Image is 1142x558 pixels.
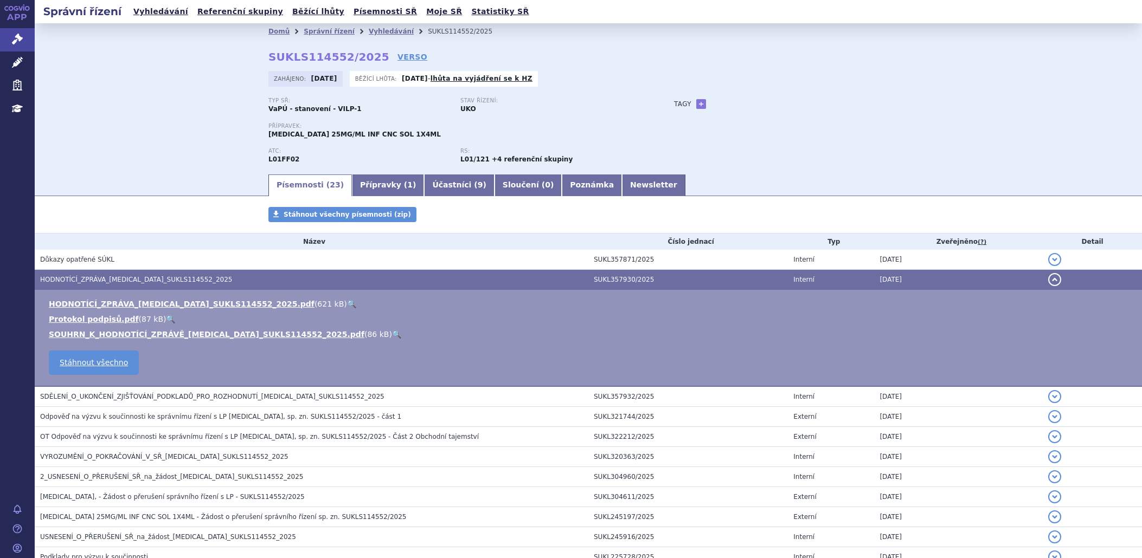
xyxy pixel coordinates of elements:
strong: VaPÚ - stanovení - VILP-1 [268,105,362,113]
td: [DATE] [874,467,1043,487]
button: detail [1048,450,1061,463]
a: 🔍 [166,315,175,323]
span: 9 [478,180,483,189]
strong: pembrolizumab [460,155,490,163]
span: 1 [407,180,413,189]
button: detail [1048,253,1061,266]
span: 86 kB [367,330,389,339]
td: [DATE] [874,507,1043,527]
li: ( ) [49,314,1131,325]
a: Účastníci (9) [424,174,494,196]
span: OT Odpověď na výzvu k součinnosti ke správnímu řízení s LP Keytruda, sp. zn. SUKLS114552/2025 - Č... [40,433,479,440]
td: [DATE] [874,447,1043,467]
a: Referenční skupiny [194,4,286,19]
a: Statistiky SŘ [468,4,532,19]
button: detail [1048,410,1061,423]
span: Externí [793,413,816,420]
td: [DATE] [874,527,1043,547]
li: ( ) [49,329,1131,340]
span: 0 [545,180,550,189]
span: KEYTRUDA, - Žádost o přerušení správního řízení s LP - SUKLS114552/2025 [40,493,305,501]
h3: Tagy [674,98,691,111]
p: RS: [460,148,641,154]
span: 87 kB [142,315,163,323]
a: Písemnosti (23) [268,174,352,196]
span: Odpověď na výzvu k součinnosti ke správnímu řízení s LP Keytruda, sp. zn. SUKLS114552/2025 - část 1 [40,413,401,420]
td: SUKL321744/2025 [588,407,788,427]
span: VYROZUMĚNÍ_O_POKRAČOVÁNÍ_V_SŘ_KEYTRUDA_SUKLS114552_2025 [40,453,288,460]
strong: [DATE] [402,75,428,82]
td: SUKL245916/2025 [588,527,788,547]
span: KEYTRUDA 25MG/ML INF CNC SOL 1X4ML - Žádost o přerušení správního řízení sp. zn. SUKLS114552/2025 [40,513,406,521]
button: detail [1048,273,1061,286]
td: [DATE] [874,427,1043,447]
span: Zahájeno: [274,74,308,83]
a: Správní řízení [304,28,355,35]
button: detail [1048,530,1061,543]
a: Písemnosti SŘ [350,4,420,19]
th: Typ [788,233,874,250]
span: Interní [793,453,814,460]
a: 🔍 [392,330,401,339]
strong: PEMBROLIZUMAB [268,155,299,163]
td: [DATE] [874,407,1043,427]
a: VERSO [397,51,427,62]
span: [MEDICAL_DATA] 25MG/ML INF CNC SOL 1X4ML [268,131,441,138]
span: Interní [793,393,814,400]
p: Stav řízení: [460,98,641,104]
li: SUKLS114552/2025 [428,23,506,40]
li: ( ) [49,299,1131,309]
td: [DATE] [874,250,1043,270]
span: SDĚLENÍ_O_UKONČENÍ_ZJIŠŤOVÁNÍ_PODKLADŮ_PRO_ROZHODNUTÍ_KEYTRUDA_SUKLS114552_2025 [40,393,384,400]
button: detail [1048,510,1061,523]
p: Typ SŘ: [268,98,450,104]
td: [DATE] [874,270,1043,290]
a: HODNOTÍCÍ_ZPRÁVA_[MEDICAL_DATA]_SUKLS114552_2025.pdf [49,300,315,308]
a: Moje SŘ [423,4,465,19]
a: Newsletter [622,174,685,196]
p: Přípravek: [268,123,652,129]
td: [DATE] [874,487,1043,507]
td: SUKL320363/2025 [588,447,788,467]
span: HODNOTÍCÍ_ZPRÁVA_KEYTRUDA_SUKLS114552_2025 [40,276,233,283]
a: Sloučení (0) [495,174,562,196]
td: SUKL304611/2025 [588,487,788,507]
a: Protokol podpisů.pdf [49,315,139,323]
td: SUKL322212/2025 [588,427,788,447]
p: - [402,74,532,83]
a: Stáhnout všechno [49,351,139,375]
strong: +4 referenční skupiny [492,155,573,163]
button: detail [1048,490,1061,503]
th: Název [35,233,588,250]
strong: SUKLS114552/2025 [268,50,389,63]
span: Stáhnout všechny písemnosti (zip) [284,211,411,218]
button: detail [1048,390,1061,403]
td: SUKL357932/2025 [588,386,788,407]
span: Interní [793,276,814,283]
span: Interní [793,256,814,263]
a: Běžící lhůty [289,4,348,19]
th: Číslo jednací [588,233,788,250]
a: Domů [268,28,290,35]
span: Interní [793,533,814,541]
a: SOUHRN_K_HODNOTÍCÍ_ZPRÁVĚ_[MEDICAL_DATA]_SUKLS114552_2025.pdf [49,330,364,339]
th: Zveřejněno [874,233,1043,250]
th: Detail [1043,233,1142,250]
span: Interní [793,473,814,481]
span: Důkazy opatřené SÚKL [40,256,114,263]
td: SUKL357871/2025 [588,250,788,270]
span: Běžící lhůta: [355,74,399,83]
a: Přípravky (1) [352,174,424,196]
a: Vyhledávání [369,28,414,35]
td: SUKL357930/2025 [588,270,788,290]
a: 🔍 [347,300,356,308]
span: 23 [330,180,340,189]
strong: UKO [460,105,476,113]
span: Externí [793,433,816,440]
a: Stáhnout všechny písemnosti (zip) [268,207,416,222]
td: SUKL304960/2025 [588,467,788,487]
a: lhůta na vyjádření se k HZ [431,75,532,82]
a: Vyhledávání [130,4,191,19]
button: detail [1048,430,1061,443]
button: detail [1048,470,1061,483]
